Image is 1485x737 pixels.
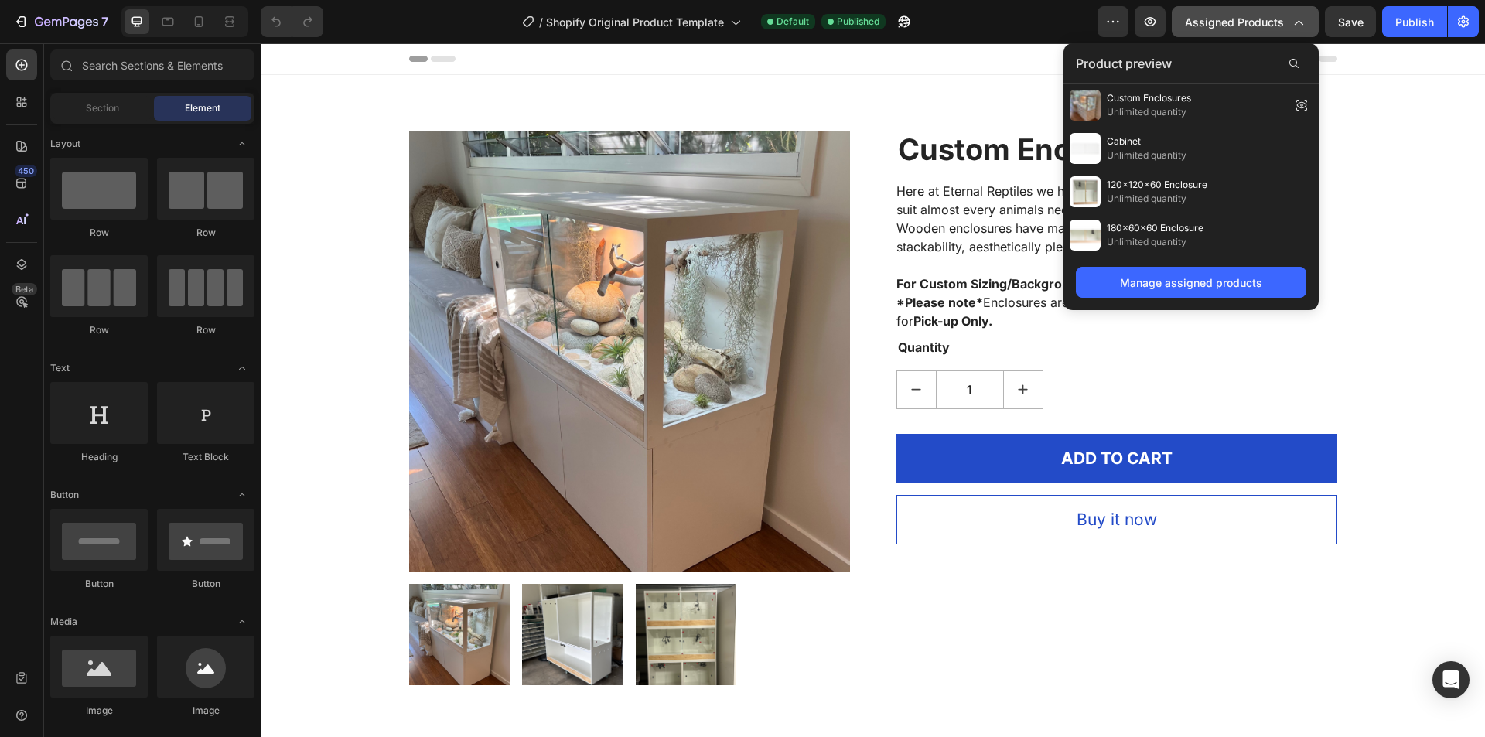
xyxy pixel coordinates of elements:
[636,87,1077,126] h2: Custom Enclosures
[636,140,1058,174] p: Here at Eternal Reptiles we have custom handmade reptile enclosures to suit almost every animals ...
[230,609,254,634] span: Toggle open
[12,283,37,295] div: Beta
[50,49,254,80] input: Search Sections & Elements
[157,577,254,591] div: Button
[1107,105,1191,119] span: Unlimited quantity
[1107,91,1191,105] span: Custom Enclosures
[50,361,70,375] span: Text
[157,323,254,337] div: Row
[50,450,148,464] div: Heading
[230,131,254,156] span: Toggle open
[50,323,148,337] div: Row
[261,43,1485,737] iframe: Design area
[1432,661,1470,698] div: Open Intercom Messenger
[230,483,254,507] span: Toggle open
[539,14,543,30] span: /
[636,391,1077,440] button: ADD TO CART
[1070,133,1101,164] img: preview-img
[1185,14,1284,30] span: Assigned Products
[636,452,1077,501] button: Buy it now
[50,226,148,240] div: Row
[50,488,79,502] span: Button
[636,251,722,267] strong: *Please note*
[636,251,1045,285] p: Enclosures are expensive to ship so these are available for
[185,101,220,115] span: Element
[546,14,724,30] span: Shopify Original Product Template
[15,165,37,177] div: 450
[1120,275,1262,291] div: Manage assigned products
[157,450,254,464] div: Text Block
[1076,267,1306,298] button: Manage assigned products
[86,101,119,115] span: Section
[157,226,254,240] div: Row
[1107,135,1186,148] span: Cabinet
[636,177,1036,248] p: Wooden enclosures have many benefits Including heat retention, stackability, aesthetically pleasi...
[1070,90,1101,121] img: preview-img
[157,704,254,718] div: Image
[1070,220,1101,251] img: preview-img
[637,328,675,365] button: decrement
[1107,178,1207,192] span: 120x120x60 Enclosure
[230,356,254,380] span: Toggle open
[743,328,782,365] button: increment
[1076,54,1172,73] span: Product preview
[653,270,732,285] strong: Pick-up Only.
[1172,6,1319,37] button: Assigned Products
[1107,221,1203,235] span: 180x60x60 Enclosure
[261,6,323,37] div: Undo/Redo
[1107,148,1186,162] span: Unlimited quantity
[1070,176,1101,207] img: preview-img
[1325,6,1376,37] button: Save
[801,403,912,428] div: ADD TO CART
[1382,6,1447,37] button: Publish
[675,328,743,365] input: quantity
[636,233,1036,248] strong: For Custom Sizing/Backgrounds please equire via the Contact Us.
[50,704,148,718] div: Image
[50,615,77,629] span: Media
[816,464,896,489] div: Buy it now
[1107,235,1203,249] span: Unlimited quantity
[50,137,80,151] span: Layout
[6,6,115,37] button: 7
[101,12,108,31] p: 7
[636,293,1077,315] div: Quantity
[1107,192,1207,206] span: Unlimited quantity
[1395,14,1434,30] div: Publish
[50,577,148,591] div: Button
[837,15,879,29] span: Published
[1338,15,1364,29] span: Save
[777,15,809,29] span: Default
